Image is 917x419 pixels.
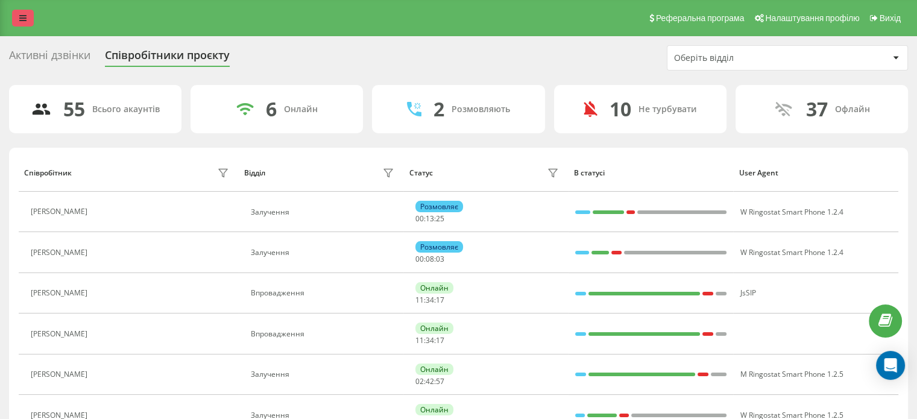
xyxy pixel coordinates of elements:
[251,370,397,379] div: Залучення
[63,98,85,121] div: 55
[426,254,434,264] span: 08
[415,241,463,253] div: Розмовляє
[436,376,444,386] span: 57
[740,207,843,217] span: W Ringostat Smart Phone 1.2.4
[415,213,424,224] span: 00
[251,289,397,297] div: Впровадження
[415,296,444,304] div: : :
[574,169,728,177] div: В статусі
[426,213,434,224] span: 13
[415,404,453,415] div: Онлайн
[415,377,444,386] div: : :
[415,323,453,334] div: Онлайн
[409,169,433,177] div: Статус
[251,208,397,216] div: Залучення
[415,215,444,223] div: : :
[452,104,510,115] div: Розмовляють
[9,49,90,68] div: Активні дзвінки
[31,289,90,297] div: [PERSON_NAME]
[415,255,444,263] div: : :
[426,295,434,305] span: 34
[426,376,434,386] span: 42
[880,13,901,23] span: Вихід
[251,330,397,338] div: Впровадження
[674,53,818,63] div: Оберіть відділ
[876,351,905,380] div: Open Intercom Messenger
[638,104,697,115] div: Не турбувати
[266,98,277,121] div: 6
[92,104,160,115] div: Всього акаунтів
[656,13,745,23] span: Реферальна програма
[31,330,90,338] div: [PERSON_NAME]
[415,282,453,294] div: Онлайн
[31,370,90,379] div: [PERSON_NAME]
[834,104,869,115] div: Офлайн
[284,104,318,115] div: Онлайн
[251,248,397,257] div: Залучення
[805,98,827,121] div: 37
[436,254,444,264] span: 03
[415,364,453,375] div: Онлайн
[436,335,444,345] span: 17
[415,201,463,212] div: Розмовляє
[415,254,424,264] span: 00
[610,98,631,121] div: 10
[740,247,843,257] span: W Ringostat Smart Phone 1.2.4
[415,336,444,345] div: : :
[436,213,444,224] span: 25
[24,169,72,177] div: Співробітник
[740,369,843,379] span: M Ringostat Smart Phone 1.2.5
[740,288,755,298] span: JsSIP
[31,207,90,216] div: [PERSON_NAME]
[244,169,265,177] div: Відділ
[426,335,434,345] span: 34
[765,13,859,23] span: Налаштування профілю
[739,169,893,177] div: User Agent
[436,295,444,305] span: 17
[433,98,444,121] div: 2
[415,295,424,305] span: 11
[105,49,230,68] div: Співробітники проєкту
[415,335,424,345] span: 11
[415,376,424,386] span: 02
[31,248,90,257] div: [PERSON_NAME]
